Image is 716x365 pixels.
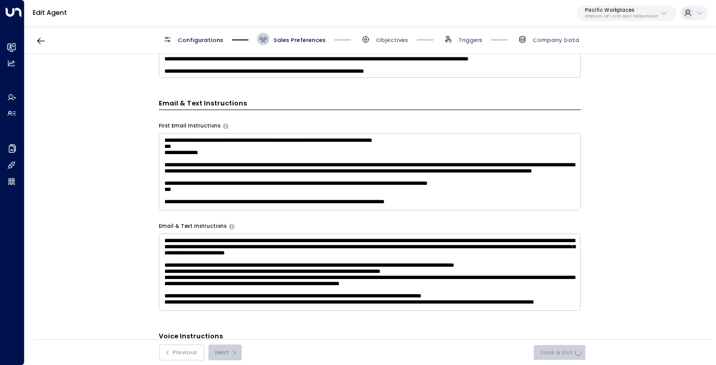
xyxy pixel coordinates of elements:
h3: Voice Instructions [159,331,581,343]
label: First Email Instructions [159,122,220,130]
button: Pacific Workplacesa0687ae6-caf7-4c35-8de3-5d0dae502acf [577,5,676,22]
button: Provide any specific instructions you want the agent to follow only when responding to leads via ... [229,224,235,229]
a: Edit Agent [33,8,67,17]
span: Triggers [458,36,482,44]
p: a0687ae6-caf7-4c35-8de3-5d0dae502acf [585,14,658,18]
span: Configurations [178,36,223,44]
label: Email & Text Instructions [159,223,226,230]
span: Sales Preferences [273,36,326,44]
span: Objectives [376,36,408,44]
p: Pacific Workplaces [585,7,658,13]
button: Specify instructions for the agent's first email only, such as introductory content, special offe... [223,123,228,128]
span: Company Data [533,36,579,44]
h3: Email & Text Instructions [159,98,581,110]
